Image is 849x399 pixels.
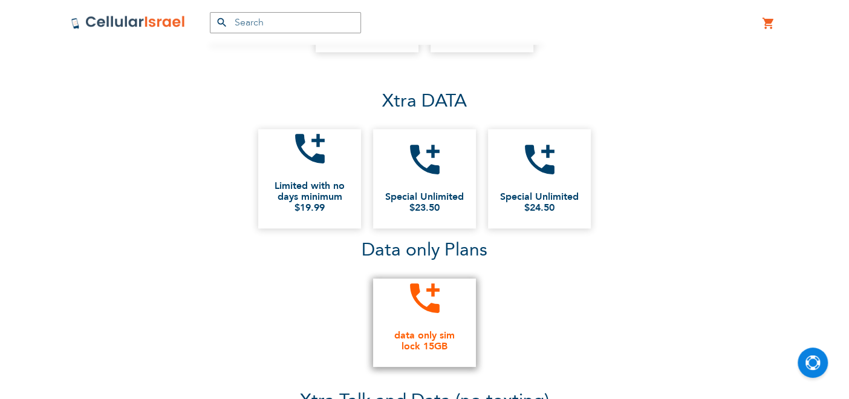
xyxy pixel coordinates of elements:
span: Limited with no days minimum $19.99 [270,180,349,213]
span: Special Unlimited $24.50 [500,191,579,213]
img: Cellular Israel Logo [71,15,186,30]
i: add_call [405,140,444,179]
a: add_call Limited with no days minimum$19.99 [258,129,361,228]
i: add_call [405,279,444,318]
a: add_call Special Unlimited$23.50 [373,129,476,228]
span: data only sim lock 15GB [385,330,464,352]
a: add_call Special Unlimited$24.50 [488,129,591,228]
p: Data only Plans [74,234,775,266]
span: Special Unlimited $23.50 [385,191,464,213]
i: add_call [520,140,559,179]
i: add_call [290,129,330,168]
a: add_call data only sim lock 15GB [373,279,476,367]
p: Xtra DATA [9,85,840,117]
input: Search [210,12,361,33]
